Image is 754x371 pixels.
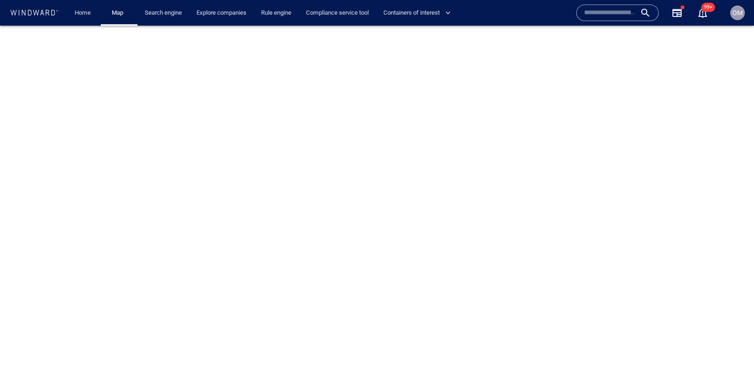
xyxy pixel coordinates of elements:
button: Home [68,5,97,21]
a: Home [71,5,94,21]
button: 99+ [692,2,714,24]
a: Map [108,5,130,21]
button: Map [104,5,134,21]
a: Rule engine [257,5,295,21]
div: Notification center [697,7,708,18]
a: Explore companies [193,5,250,21]
span: 99+ [701,3,715,12]
a: Search engine [141,5,186,21]
button: OM [728,4,747,22]
iframe: Chat [715,330,747,364]
button: Containers of interest [380,5,459,21]
span: OM [732,9,743,16]
span: Containers of interest [383,8,451,18]
a: Compliance service tool [302,5,372,21]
